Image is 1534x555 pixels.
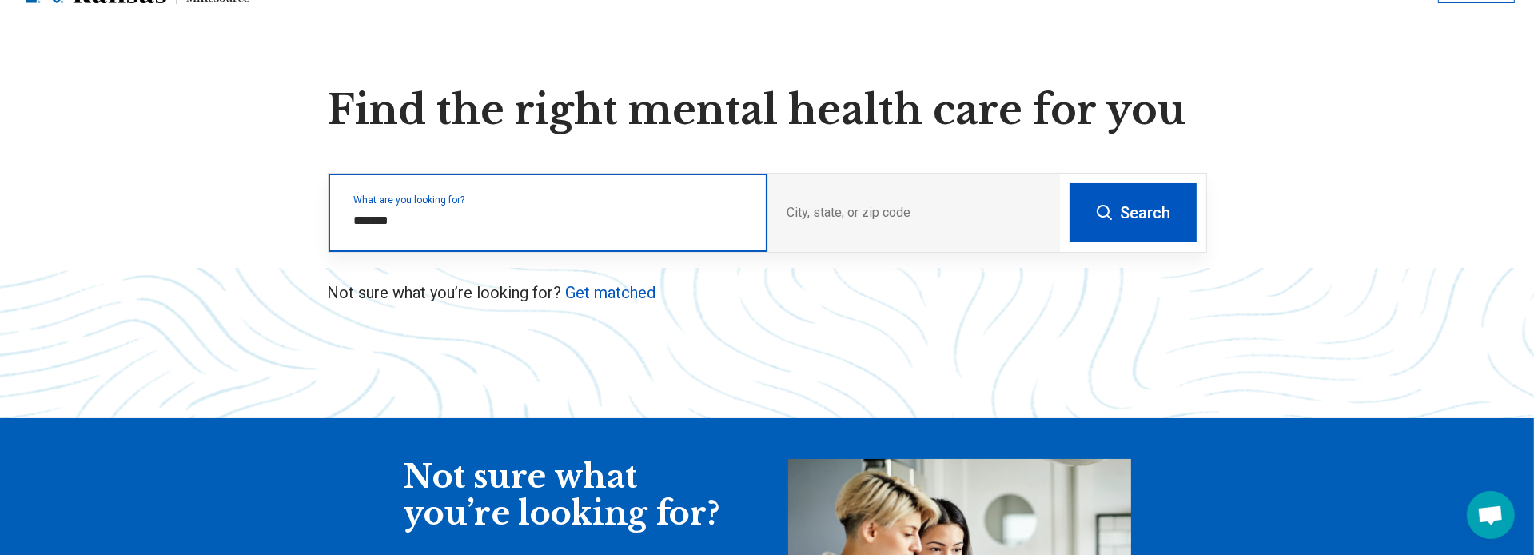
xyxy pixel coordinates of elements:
[328,86,1207,134] h1: Find the right mental health care for you
[1070,183,1197,242] button: Search
[328,281,1207,304] p: Not sure what you’re looking for?
[566,283,656,302] a: Get matched
[354,195,748,205] label: What are you looking for?
[404,459,723,532] div: Not sure what you’re looking for?
[1467,491,1515,539] div: Open chat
